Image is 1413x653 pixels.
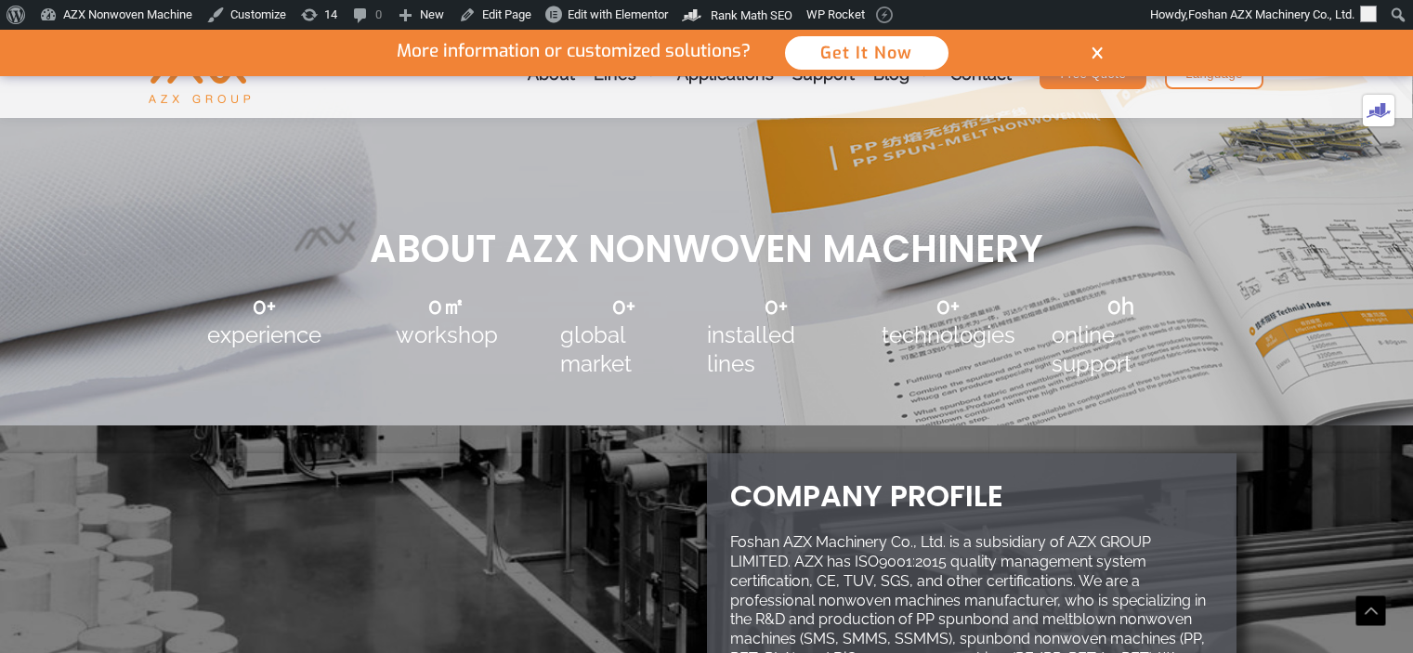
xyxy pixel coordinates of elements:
[707,320,844,378] div: installed lines
[612,292,626,320] span: 0
[730,477,1213,516] h2: COMPANY PROFILE
[626,292,688,320] span: +
[352,320,542,349] div: workshop
[196,320,334,349] div: experience
[560,320,689,378] div: global market
[1165,59,1263,89] a: Language
[568,7,668,21] span: Edit with Elementor
[778,292,845,320] span: +
[863,320,1033,349] div: technologies
[1052,320,1189,378] div: online support
[428,292,442,320] span: 0
[1121,292,1190,320] span: h
[936,292,950,320] span: 0
[765,292,778,320] span: 0
[950,292,1033,320] span: +
[1188,7,1354,21] span: Foshan AZX Machinery Co., Ltd.
[267,292,334,320] span: +
[187,225,1227,273] h1: ABOUT AZX NONWOVEN MACHINERY
[711,8,792,22] span: Rank Math SEO
[442,292,542,320] span: ㎡
[1107,292,1121,320] span: 0
[783,34,950,72] button: Get It Now
[253,292,267,320] span: 0
[149,64,260,82] a: AZX Nonwoven Machine
[381,41,766,62] p: More information or customized solutions?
